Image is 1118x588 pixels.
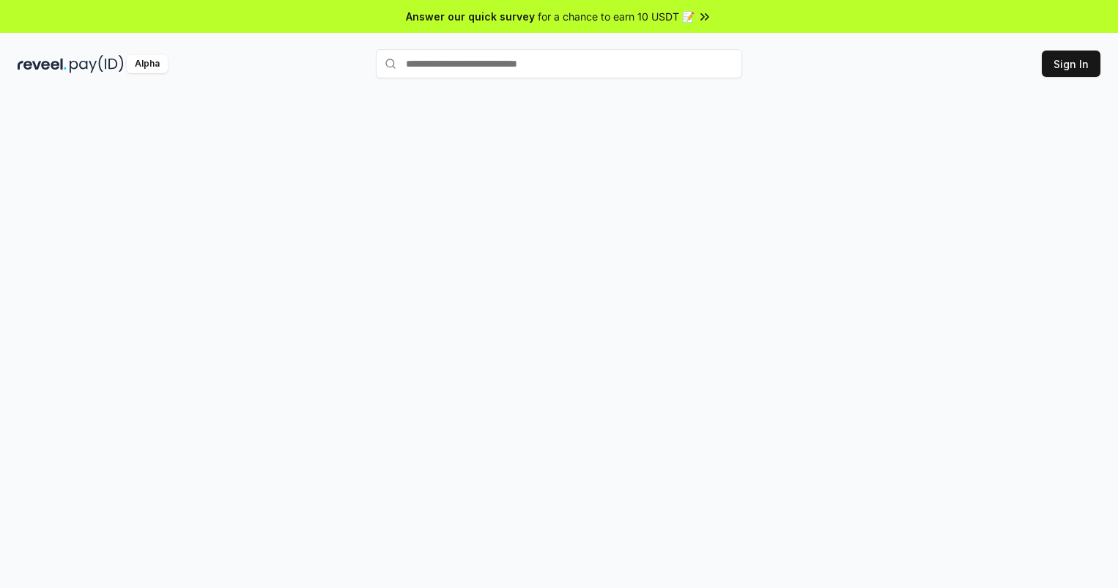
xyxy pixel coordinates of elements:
span: Answer our quick survey [406,9,535,24]
span: for a chance to earn 10 USDT 📝 [538,9,695,24]
img: pay_id [70,55,124,73]
div: Alpha [127,55,168,73]
img: reveel_dark [18,55,67,73]
button: Sign In [1042,51,1100,77]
